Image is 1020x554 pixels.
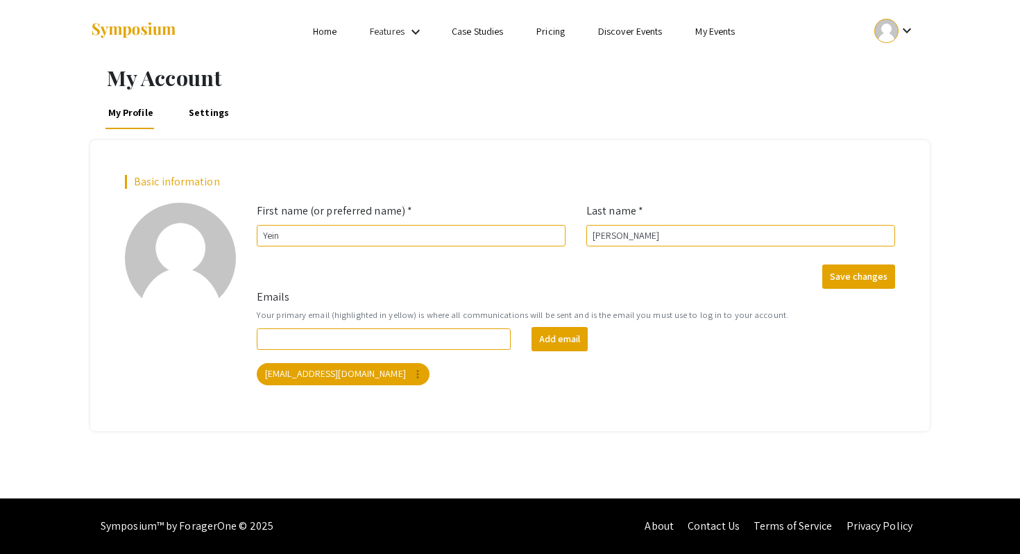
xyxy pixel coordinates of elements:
button: Expand account dropdown [860,15,930,47]
a: Home [313,25,337,37]
a: About [645,519,674,533]
mat-icon: Expand account dropdown [899,22,915,39]
mat-chip-list: Your emails [257,360,895,388]
div: Symposium™ by ForagerOne © 2025 [101,498,273,554]
img: Symposium by ForagerOne [90,22,177,40]
mat-chip: [EMAIL_ADDRESS][DOMAIN_NAME] [257,363,430,385]
app-email-chip: Your primary email [254,360,432,388]
a: My Events [695,25,735,37]
button: Save changes [822,265,895,289]
a: Privacy Policy [847,519,912,533]
a: My Profile [105,96,155,129]
a: Settings [186,96,231,129]
mat-icon: Expand Features list [407,24,424,40]
a: Terms of Service [754,519,833,533]
button: Add email [532,327,588,351]
a: Contact Us [688,519,740,533]
label: Emails [257,289,290,305]
a: Discover Events [598,25,663,37]
small: Your primary email (highlighted in yellow) is where all communications will be sent and is the em... [257,308,895,321]
label: Last name * [586,203,643,219]
h1: My Account [107,65,930,90]
mat-icon: more_vert [411,368,424,380]
a: Features [370,25,405,37]
iframe: Chat [10,492,59,544]
a: Pricing [536,25,565,37]
h2: Basic information [125,175,895,188]
label: First name (or preferred name) * [257,203,412,219]
a: Case Studies [452,25,503,37]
